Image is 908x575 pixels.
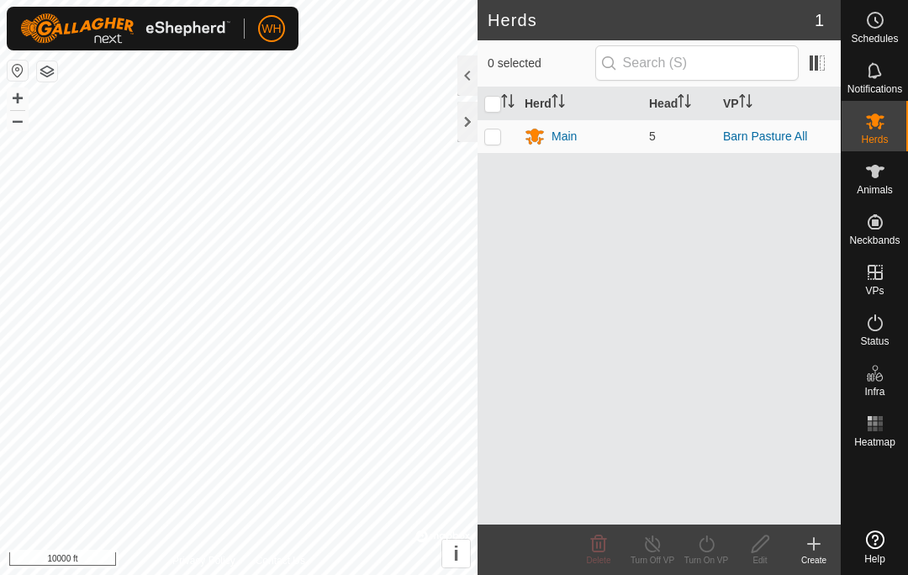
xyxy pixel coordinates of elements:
[172,553,235,568] a: Privacy Policy
[857,185,893,195] span: Animals
[733,554,787,567] div: Edit
[8,110,28,130] button: –
[842,524,908,571] a: Help
[854,437,895,447] span: Heatmap
[723,129,807,143] a: Barn Pasture All
[488,10,815,30] h2: Herds
[552,128,577,145] div: Main
[716,87,841,120] th: VP
[649,129,656,143] span: 5
[864,387,884,397] span: Infra
[442,540,470,567] button: i
[8,61,28,81] button: Reset Map
[739,97,752,110] p-sorticon: Activate to sort
[626,554,679,567] div: Turn Off VP
[865,286,884,296] span: VPs
[815,8,824,33] span: 1
[849,235,900,245] span: Neckbands
[864,554,885,564] span: Help
[488,55,595,72] span: 0 selected
[595,45,799,81] input: Search (S)
[847,84,902,94] span: Notifications
[587,556,611,565] span: Delete
[552,97,565,110] p-sorticon: Activate to sort
[261,20,281,38] span: WH
[37,61,57,82] button: Map Layers
[256,553,305,568] a: Contact Us
[642,87,716,120] th: Head
[678,97,691,110] p-sorticon: Activate to sort
[679,554,733,567] div: Turn On VP
[518,87,642,120] th: Herd
[20,13,230,44] img: Gallagher Logo
[8,88,28,108] button: +
[787,554,841,567] div: Create
[860,336,889,346] span: Status
[861,135,888,145] span: Herds
[851,34,898,44] span: Schedules
[453,542,459,565] span: i
[501,97,515,110] p-sorticon: Activate to sort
